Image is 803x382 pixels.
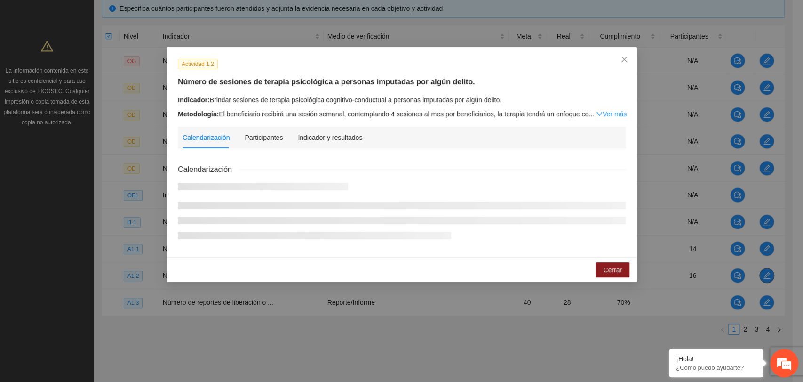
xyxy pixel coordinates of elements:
span: close [620,56,628,63]
span: down [596,111,602,117]
span: Calendarización [178,163,239,175]
div: Indicador y resultados [298,132,362,143]
button: Cerrar [596,262,629,277]
h5: Número de sesiones de terapia psicológica a personas imputadas por algún delito. [178,76,626,88]
strong: Metodología: [178,110,219,118]
div: El beneficiario recibirá una sesión semanal, contemplando 4 sesiones al mes por beneficiarios, la... [178,109,626,119]
span: Actividad 1.2 [178,59,218,69]
span: Estamos en línea. [55,126,130,221]
div: ¡Hola! [676,355,756,363]
div: Chatee con nosotros ahora [49,48,158,60]
span: ... [588,110,594,118]
div: Participantes [245,132,283,143]
div: Minimizar ventana de chat en vivo [154,5,177,27]
button: Close [612,47,637,73]
div: Calendarización [183,132,230,143]
div: Brindar sesiones de terapia psicológica cognitivo-conductual a personas imputadas por algún delito. [178,95,626,105]
a: Expand [596,110,626,118]
textarea: Escriba su mensaje y pulse “Intro” [5,257,179,290]
strong: Indicador: [178,96,210,104]
span: Cerrar [603,265,622,275]
p: ¿Cómo puedo ayudarte? [676,364,756,371]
